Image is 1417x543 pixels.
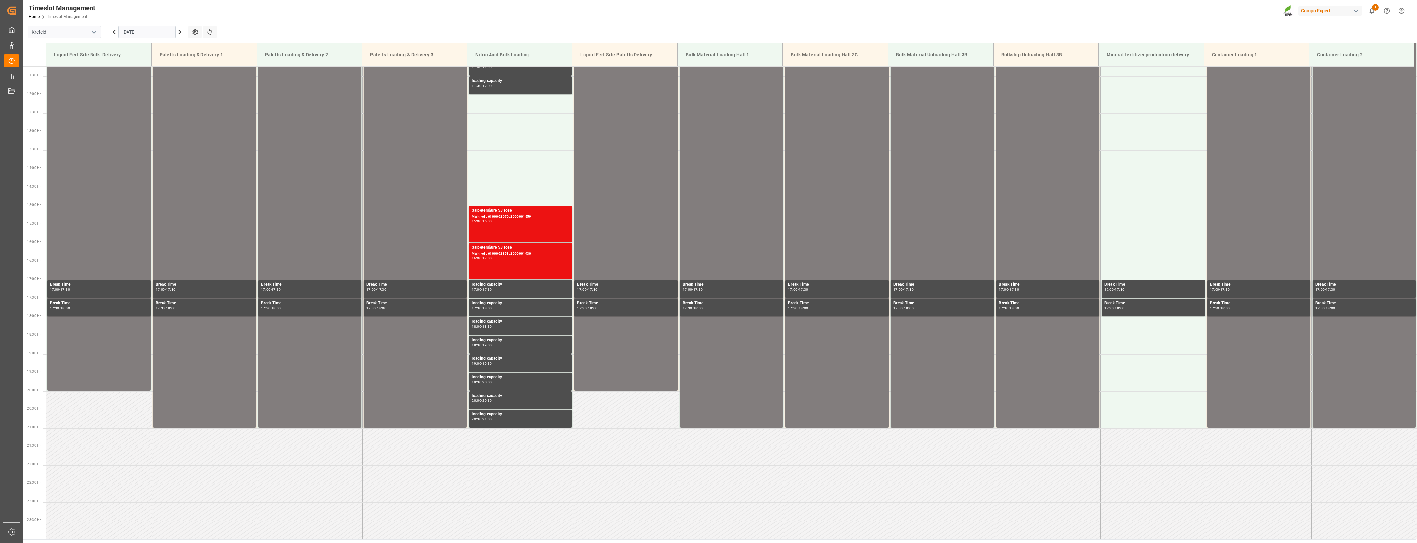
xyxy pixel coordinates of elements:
[482,399,492,402] div: 20:30
[692,307,693,310] div: -
[999,49,1093,61] div: Bulkship Unloading Hall 3B
[472,362,481,365] div: 19:00
[481,325,482,328] div: -
[1115,307,1124,310] div: 18:00
[1009,288,1019,291] div: 17:30
[472,207,569,214] div: Salpetersäure 53 lose
[376,307,377,310] div: -
[903,307,904,310] div: -
[60,288,70,291] div: 17:30
[893,281,991,288] div: Break Time
[893,288,903,291] div: 17:00
[482,257,492,260] div: 17:00
[481,307,482,310] div: -
[472,355,569,362] div: loading capacity
[472,307,481,310] div: 17:30
[999,307,1008,310] div: 17:30
[999,281,1097,288] div: Break Time
[577,281,675,288] div: Break Time
[157,49,251,61] div: Paletts Loading & Delivery 1
[1219,307,1220,310] div: -
[1326,288,1335,291] div: 17:30
[472,251,569,257] div: Main ref : 6100002353, 2000001930
[577,300,675,307] div: Break Time
[1219,288,1220,291] div: -
[156,307,165,310] div: 17:30
[166,307,176,310] div: 18:00
[29,3,95,13] div: Timeslot Management
[482,288,492,291] div: 17:30
[27,222,41,225] span: 15:30 Hr
[577,288,587,291] div: 17:00
[27,499,41,503] span: 23:00 Hr
[482,220,492,223] div: 16:00
[482,307,492,310] div: 18:00
[50,300,148,307] div: Break Time
[482,344,492,347] div: 19:00
[27,296,41,299] span: 17:30 Hr
[60,307,70,310] div: 18:00
[366,288,376,291] div: 17:00
[1008,288,1009,291] div: -
[271,307,272,310] div: -
[904,307,914,310] div: 18:00
[788,281,886,288] div: Break Time
[481,418,482,421] div: -
[261,300,359,307] div: Break Time
[27,314,41,318] span: 18:00 Hr
[683,307,692,310] div: 17:30
[587,288,588,291] div: -
[588,307,598,310] div: 18:00
[472,244,569,251] div: Salpetersäure 53 lose
[1008,307,1009,310] div: -
[1364,3,1379,18] button: show 1 new notifications
[377,288,386,291] div: 17:30
[903,288,904,291] div: -
[1114,288,1115,291] div: -
[788,49,883,61] div: Bulk Material Loading Hall 3C
[798,307,799,310] div: -
[1220,288,1230,291] div: 17:30
[156,288,165,291] div: 17:00
[27,110,41,114] span: 12:30 Hr
[1210,307,1219,310] div: 17:30
[1315,300,1413,307] div: Break Time
[1283,5,1294,17] img: Screenshot%202023-09-29%20at%2010.02.21.png_1712312052.png
[904,288,914,291] div: 17:30
[893,49,988,61] div: Bulk Material Unloading Hall 3B
[472,344,481,347] div: 18:30
[799,288,808,291] div: 17:30
[27,240,41,244] span: 16:00 Hr
[1009,307,1019,310] div: 18:00
[27,351,41,355] span: 19:00 Hr
[27,425,41,429] span: 21:00 Hr
[587,307,588,310] div: -
[472,411,569,418] div: loading capacity
[28,26,101,38] input: Type to search/select
[481,344,482,347] div: -
[50,307,59,310] div: 17:30
[272,307,281,310] div: 18:00
[1104,49,1198,61] div: Mineral fertilizer production delivery
[1325,307,1326,310] div: -
[1210,281,1308,288] div: Break Time
[472,288,481,291] div: 17:00
[367,49,462,61] div: Paletts Loading & Delivery 3
[481,288,482,291] div: -
[27,462,41,466] span: 22:00 Hr
[481,66,482,69] div: -
[693,288,703,291] div: 17:30
[799,307,808,310] div: 18:00
[1314,49,1409,61] div: Container Loading 2
[27,388,41,392] span: 20:00 Hr
[472,300,569,307] div: loading capacity
[1315,288,1325,291] div: 17:00
[683,288,692,291] div: 17:00
[27,129,41,133] span: 13:00 Hr
[89,27,99,37] button: open menu
[472,381,481,384] div: 19:30
[482,66,492,69] div: 11:30
[472,418,481,421] div: 20:30
[692,288,693,291] div: -
[482,381,492,384] div: 20:00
